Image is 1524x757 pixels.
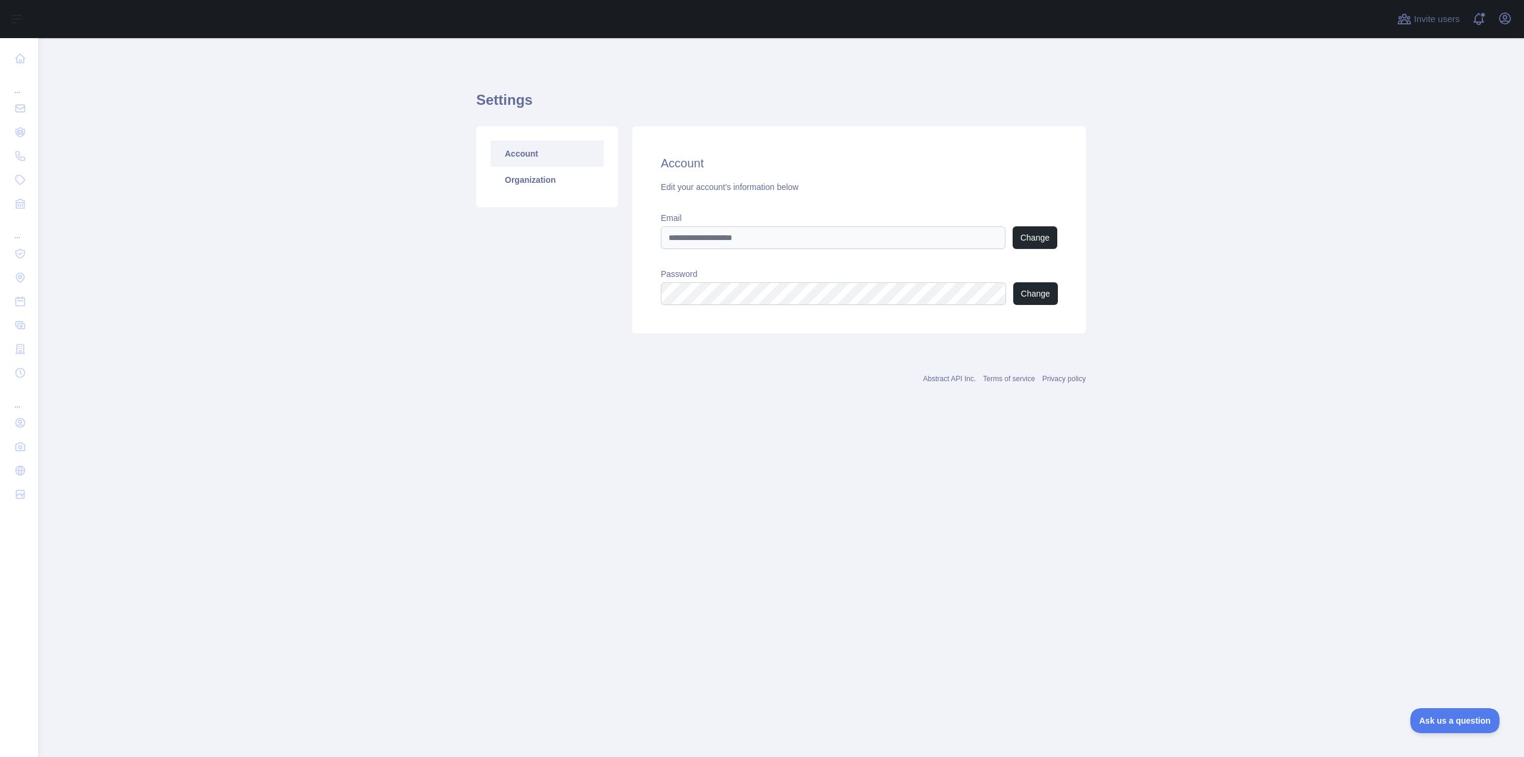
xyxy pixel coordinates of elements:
[10,71,29,95] div: ...
[1395,10,1462,29] button: Invite users
[661,212,1057,224] label: Email
[10,217,29,241] div: ...
[1410,708,1500,733] iframe: Toggle Customer Support
[491,141,604,167] a: Account
[1414,13,1460,26] span: Invite users
[661,268,1057,280] label: Password
[661,155,1057,172] h2: Account
[923,375,976,383] a: Abstract API Inc.
[661,181,1057,193] div: Edit your account's information below
[983,375,1035,383] a: Terms of service
[1013,282,1058,305] button: Change
[1042,375,1086,383] a: Privacy policy
[476,91,1086,119] h1: Settings
[491,167,604,193] a: Organization
[10,386,29,410] div: ...
[1013,226,1057,249] button: Change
